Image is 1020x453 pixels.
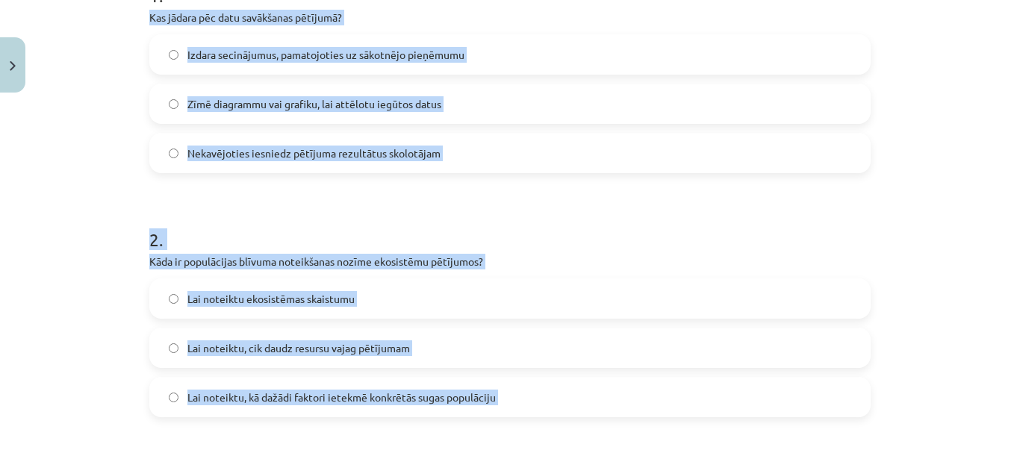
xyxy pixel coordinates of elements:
span: Nekavējoties iesniedz pētījuma rezultātus skolotājam [187,146,441,161]
input: Lai noteiktu, kā dažādi faktori ietekmē konkrētās sugas populāciju [169,393,178,402]
span: Lai noteiktu ekosistēmas skaistumu [187,291,355,307]
input: Nekavējoties iesniedz pētījuma rezultātus skolotājam [169,149,178,158]
p: Kāda ir populācijas blīvuma noteikšanas nozīme ekosistēmu pētījumos? [149,254,871,269]
span: Zīmē diagrammu vai grafiku, lai attēlotu iegūtos datus [187,96,441,112]
p: Kas jādara pēc datu savākšanas pētījumā? [149,10,871,25]
input: Izdara secinājumus, pamatojoties uz sākotnējo pieņēmumu [169,50,178,60]
span: Izdara secinājumus, pamatojoties uz sākotnējo pieņēmumu [187,47,464,63]
input: Zīmē diagrammu vai grafiku, lai attēlotu iegūtos datus [169,99,178,109]
img: icon-close-lesson-0947bae3869378f0d4975bcd49f059093ad1ed9edebbc8119c70593378902aed.svg [10,61,16,71]
span: Lai noteiktu, cik daudz resursu vajag pētījumam [187,340,410,356]
input: Lai noteiktu, cik daudz resursu vajag pētījumam [169,343,178,353]
input: Lai noteiktu ekosistēmas skaistumu [169,294,178,304]
span: Lai noteiktu, kā dažādi faktori ietekmē konkrētās sugas populāciju [187,390,496,405]
h1: 2 . [149,203,871,249]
